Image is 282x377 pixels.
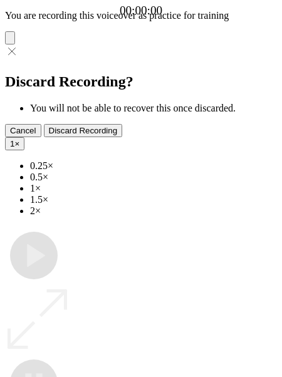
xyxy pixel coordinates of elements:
li: 1× [30,183,277,194]
h2: Discard Recording? [5,73,277,90]
span: 1 [10,139,14,148]
li: 1.5× [30,194,277,205]
a: 00:00:00 [120,4,162,18]
button: Cancel [5,124,41,137]
li: 2× [30,205,277,217]
li: 0.25× [30,160,277,172]
li: 0.5× [30,172,277,183]
button: 1× [5,137,24,150]
button: Discard Recording [44,124,123,137]
li: You will not be able to recover this once discarded. [30,103,277,114]
p: You are recording this voiceover as practice for training [5,10,277,21]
